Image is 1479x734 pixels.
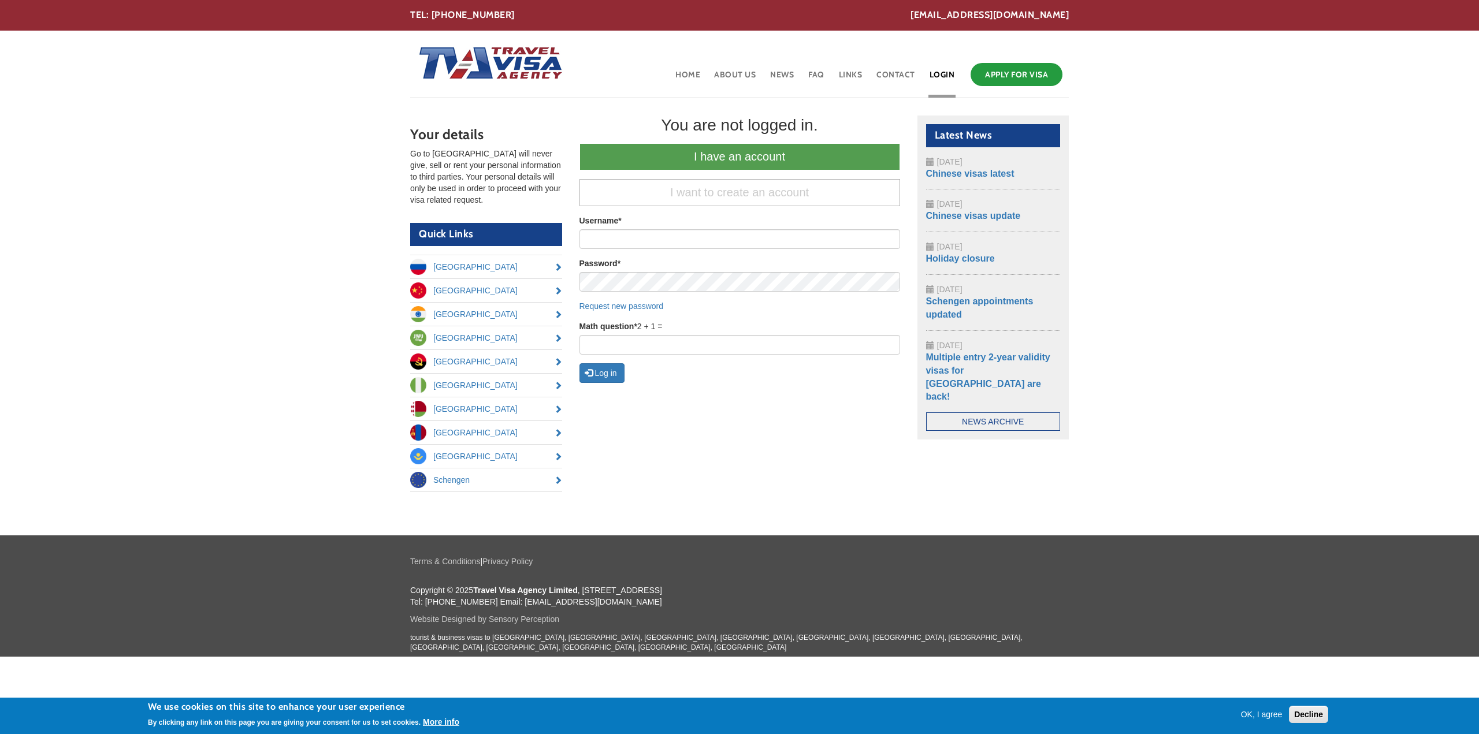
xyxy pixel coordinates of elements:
a: Terms & Conditions [410,557,480,566]
a: [GEOGRAPHIC_DATA] [410,445,562,468]
a: Apply for Visa [971,63,1062,86]
a: Request new password [579,301,664,311]
p: By clicking any link on this page you are giving your consent for us to set cookies. [148,718,421,726]
span: [DATE] [937,157,963,166]
strong: Travel Visa Agency Limited [473,586,578,595]
a: Chinese visas update [926,211,1021,221]
div: TEL: [PHONE_NUMBER] [410,9,1069,22]
p: | [410,556,1069,567]
a: I want to create an account [579,179,900,206]
button: Decline [1289,706,1328,723]
span: [DATE] [937,242,963,251]
span: [DATE] [937,199,963,208]
a: Website Designed by Sensory Perception [410,614,559,624]
a: Home [674,60,701,98]
button: More info [423,716,459,728]
a: [GEOGRAPHIC_DATA] [410,279,562,302]
div: You are not logged in. [579,115,900,135]
a: Privacy Policy [482,557,533,566]
a: News Archive [926,412,1061,431]
a: [GEOGRAPHIC_DATA] [410,303,562,326]
span: This field is required. [618,259,620,268]
a: Chinese visas latest [926,169,1015,178]
span: [DATE] [937,285,963,294]
img: Home [410,35,564,93]
p: tourist & business visas to [GEOGRAPHIC_DATA], [GEOGRAPHIC_DATA], [GEOGRAPHIC_DATA], [GEOGRAPHIC_... [410,633,1069,653]
h2: Latest News [926,124,1061,147]
a: Login [928,60,956,98]
a: [GEOGRAPHIC_DATA] [410,374,562,397]
label: Username [579,215,622,226]
a: Schengen appointments updated [926,296,1034,319]
a: About Us [713,60,757,98]
a: [GEOGRAPHIC_DATA] [410,397,562,420]
div: 2 + 1 = [579,321,900,355]
a: I have an account [579,143,900,170]
span: This field is required. [634,322,637,331]
a: [GEOGRAPHIC_DATA] [410,421,562,444]
button: Log in [579,363,625,383]
a: FAQ [807,60,826,98]
h2: We use cookies on this site to enhance your user experience [148,701,459,713]
a: [GEOGRAPHIC_DATA] [410,326,562,349]
a: [EMAIL_ADDRESS][DOMAIN_NAME] [911,9,1069,22]
h3: Your details [410,127,562,142]
a: [GEOGRAPHIC_DATA] [410,350,562,373]
label: Math question [579,321,637,332]
a: Schengen [410,468,562,491]
a: Holiday closure [926,254,995,263]
a: Multiple entry 2-year validity visas for [GEOGRAPHIC_DATA] are back! [926,352,1050,402]
a: [GEOGRAPHIC_DATA] [410,255,562,278]
button: OK, I agree [1236,709,1287,720]
p: Go to [GEOGRAPHIC_DATA] will never give, sell or rent your personal information to third parties.... [410,148,562,206]
a: News [769,60,795,98]
label: Password [579,258,621,269]
p: Copyright © 2025 , [STREET_ADDRESS] Tel: [PHONE_NUMBER] Email: [EMAIL_ADDRESS][DOMAIN_NAME] [410,584,1069,608]
span: This field is required. [618,216,621,225]
span: [DATE] [937,341,963,350]
a: Links [838,60,864,98]
a: Contact [875,60,916,98]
